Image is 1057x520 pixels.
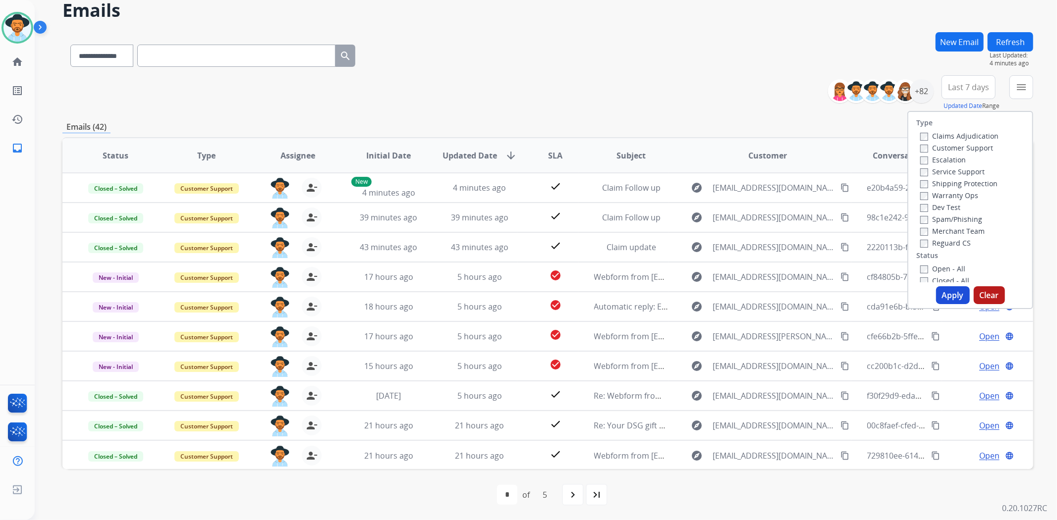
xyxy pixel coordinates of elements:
span: Type [197,150,216,161]
label: Escalation [920,155,966,164]
span: [EMAIL_ADDRESS][DOMAIN_NAME] [713,390,834,402]
span: Last Updated: [990,52,1033,59]
span: Open [979,390,1000,402]
mat-icon: content_copy [840,272,849,281]
span: Customer Support [174,272,239,283]
mat-icon: person_remove [306,241,318,253]
label: Closed - All [920,276,969,285]
span: New - Initial [93,272,139,283]
button: Updated Date [944,102,982,110]
p: New [351,177,372,187]
label: Open - All [920,264,965,273]
input: Merchant Team [920,228,928,236]
button: Refresh [988,32,1033,52]
mat-icon: person_remove [306,182,318,194]
input: Reguard CS [920,240,928,248]
span: 21 hours ago [455,450,504,461]
span: e20b4a59-2edd-407d-93d6-2eb64f8396b5 [867,182,1021,193]
span: 5 hours ago [457,271,502,282]
button: Clear [974,286,1005,304]
mat-icon: content_copy [840,332,849,341]
label: Reguard CS [920,238,971,248]
span: [EMAIL_ADDRESS][DOMAIN_NAME] [713,419,834,431]
mat-icon: check_circle [550,299,561,311]
input: Escalation [920,156,928,164]
mat-icon: arrow_downward [505,150,517,161]
span: Customer Support [174,213,239,223]
input: Service Support [920,168,928,176]
img: agent-avatar [270,416,290,436]
mat-icon: content_copy [931,362,940,370]
mat-icon: content_copy [931,451,940,460]
button: New Email [936,32,984,52]
span: Customer Support [174,243,239,253]
mat-icon: home [11,56,23,68]
span: Claim Follow up [602,182,661,193]
span: [EMAIL_ADDRESS][DOMAIN_NAME] [713,360,834,372]
img: agent-avatar [270,446,290,467]
span: Webform from [EMAIL_ADDRESS][PERSON_NAME][DOMAIN_NAME] on [DATE] [594,331,880,342]
mat-icon: content_copy [840,302,849,311]
span: 5 hours ago [457,301,502,312]
mat-icon: menu [1015,81,1027,93]
span: Automatic reply: Extend Shipping Protection Confirmation [594,301,811,312]
mat-icon: explore [691,450,703,462]
span: 15 hours ago [364,361,413,371]
input: Customer Support [920,145,928,153]
img: agent-avatar [270,208,290,228]
mat-icon: content_copy [931,391,940,400]
mat-icon: content_copy [840,451,849,460]
mat-icon: navigate_next [567,489,579,501]
mat-icon: content_copy [931,421,940,430]
mat-icon: person_remove [306,360,318,372]
span: Closed – Solved [88,183,143,194]
span: Initial Date [366,150,411,161]
span: Conversation ID [873,150,936,161]
span: Customer Support [174,391,239,402]
span: Closed – Solved [88,243,143,253]
mat-icon: check [550,210,561,222]
span: Closed – Solved [88,391,143,402]
span: Customer Support [174,421,239,431]
input: Warranty Ops [920,192,928,200]
span: 98c1e242-9387-47e5-bca0-d57e4d20acf7 [867,212,1018,223]
mat-icon: check_circle [550,269,561,281]
span: 5 hours ago [457,361,502,371]
mat-icon: check [550,180,561,192]
mat-icon: last_page [591,489,603,501]
mat-icon: inbox [11,142,23,154]
span: Closed – Solved [88,421,143,431]
label: Claims Adjudication [920,131,999,141]
mat-icon: content_copy [840,183,849,192]
p: 0.20.1027RC [1002,502,1047,514]
label: Shipping Protection [920,179,998,188]
span: 18 hours ago [364,301,413,312]
span: Customer Support [174,183,239,194]
input: Open - All [920,265,928,273]
span: cda91e6b-bf3c-4233-a89c-bbf0c7eafece [867,301,1014,312]
span: Webform from [EMAIL_ADDRESS][DOMAIN_NAME] on [DATE] [594,361,819,371]
span: Closed – Solved [88,213,143,223]
span: New - Initial [93,332,139,342]
input: Claims Adjudication [920,133,928,141]
span: 729810ee-614f-4791-be85-426170e7f9e6 [867,450,1016,461]
span: cf84805b-7743-48a6-9584-aeb6e279b778 [867,271,1019,282]
label: Spam/Phishing [920,214,982,224]
label: Status [916,251,938,260]
img: agent-avatar [270,386,290,407]
span: [EMAIL_ADDRESS][DOMAIN_NAME] [713,271,834,283]
p: Emails (42) [62,121,111,133]
mat-icon: language [1005,451,1014,460]
mat-icon: content_copy [840,362,849,370]
mat-icon: list_alt [11,85,23,97]
span: Open [979,419,1000,431]
span: 17 hours ago [364,331,413,342]
mat-icon: person_remove [306,450,318,462]
span: Range [944,102,1000,110]
label: Merchant Team [920,226,985,236]
span: Closed – Solved [88,451,143,462]
span: 39 minutes ago [360,212,417,223]
label: Customer Support [920,143,993,153]
span: Open [979,330,1000,342]
mat-icon: check [550,240,561,252]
